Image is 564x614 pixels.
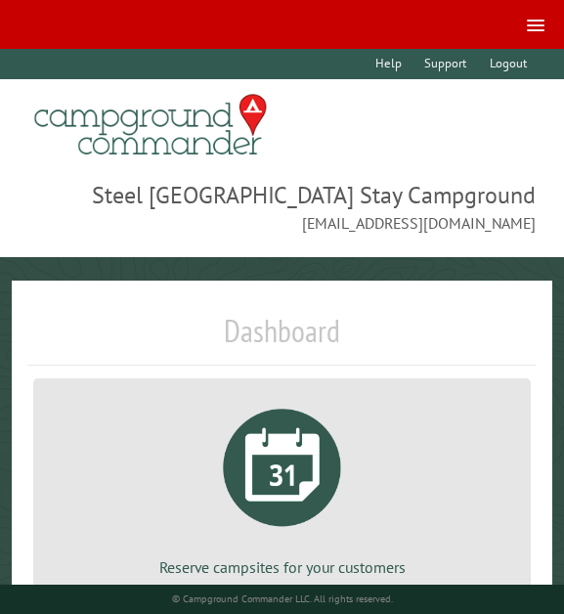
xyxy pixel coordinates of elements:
a: Logout [480,49,536,79]
a: Reserve campsites for your customers [57,394,507,578]
small: © Campground Commander LLC. All rights reserved. [172,592,393,605]
p: Reserve campsites for your customers [57,556,507,578]
h1: Dashboard [28,312,536,366]
a: Help [367,49,412,79]
span: Steel [GEOGRAPHIC_DATA] Stay Campground [EMAIL_ADDRESS][DOMAIN_NAME] [28,179,536,234]
a: Support [415,49,476,79]
img: Campground Commander [28,87,273,163]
